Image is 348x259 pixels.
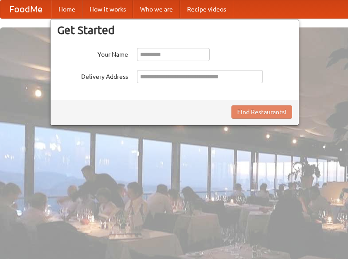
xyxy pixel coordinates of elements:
[180,0,233,18] a: Recipe videos
[82,0,133,18] a: How it works
[57,23,292,37] h3: Get Started
[133,0,180,18] a: Who we are
[57,70,128,81] label: Delivery Address
[0,0,51,18] a: FoodMe
[231,105,292,119] button: Find Restaurants!
[57,48,128,59] label: Your Name
[51,0,82,18] a: Home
